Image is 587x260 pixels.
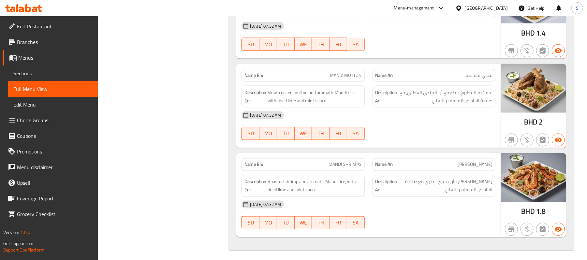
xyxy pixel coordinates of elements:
span: MANDI SHRIMPS [329,161,362,168]
a: Menu disclaimer [3,159,98,175]
span: Coverage Report [17,195,93,202]
button: Not branch specific item [505,134,518,147]
span: Edit Menu [13,101,93,108]
a: Grocery Checklist [3,206,98,222]
span: Grocery Checklist [17,210,93,218]
button: Purchased item [521,223,534,236]
div: [GEOGRAPHIC_DATA] [465,5,508,12]
span: TU [280,40,292,49]
span: Promotions [17,148,93,155]
a: Menus [3,50,98,65]
strong: Name En: [244,72,263,79]
strong: Name Ar: [375,161,393,168]
span: SA [350,40,362,49]
button: TH [312,38,330,51]
a: Coverage Report [3,191,98,206]
span: MO [262,40,274,49]
button: FR [330,38,347,51]
span: WE [297,218,310,228]
button: FR [330,216,347,229]
span: Slow-cooked mutton and aromatic Mandi rice, with dried lime and mint sauce. [268,89,361,105]
span: Choice Groups [17,116,93,124]
strong: Name En: [244,161,263,168]
button: MO [259,38,277,51]
span: Full Menu View [13,85,93,93]
span: BHD [524,116,537,129]
strong: Name Ar: [375,72,393,79]
span: مندي لحم غنم [465,72,492,79]
button: Not branch specific item [505,44,518,57]
span: Edit Restaurant [17,22,93,30]
button: Purchased item [521,44,534,57]
span: FR [332,40,345,49]
span: Branches [17,38,93,46]
strong: Description Ar: [375,178,397,194]
span: MO [262,218,274,228]
button: Not branch specific item [505,223,518,236]
span: Coupons [17,132,93,140]
button: WE [295,38,312,51]
button: WE [295,127,312,140]
span: Upsell [17,179,93,187]
a: Branches [3,34,98,50]
button: SA [347,127,365,140]
span: SU [244,129,257,138]
span: MANDI MUTTON [330,72,362,79]
span: [DATE] 07:32 AM [247,202,284,208]
button: FR [330,127,347,140]
button: Available [552,44,565,57]
span: [DATE] 07:32 AM [247,112,284,119]
button: WE [295,216,312,229]
span: TU [280,218,292,228]
span: Roasted shrimp and aromatic Mandi rice, with dried lime and mint sauce. [268,178,361,194]
span: BHD [521,27,535,39]
a: Sections [8,65,98,81]
span: [DATE] 07:32 AM [247,23,284,29]
span: SA [350,129,362,138]
span: FR [332,129,345,138]
a: Upsell [3,175,98,191]
a: Edit Restaurant [3,19,98,34]
span: لحم غنم المطبوخ ببطء مع أرز المندي العطري، مع صلصة الحامض المجفف والنعناع. [399,89,492,105]
strong: Description En: [244,178,266,194]
span: 1.4 [536,27,546,39]
button: TH [312,216,330,229]
span: Get support on: [3,239,33,248]
button: TH [312,127,330,140]
span: BHD [521,205,535,218]
span: FR [332,218,345,228]
strong: Description En: [244,89,266,105]
button: TU [277,38,295,51]
span: MO [262,129,274,138]
span: 1.0.0 [20,228,30,237]
a: Support.OpsPlatform [3,246,45,254]
button: TU [277,216,295,229]
button: Available [552,134,565,147]
span: SA [350,218,362,228]
button: MO [259,127,277,140]
span: SU [244,218,257,228]
div: Menu-management [394,4,434,12]
button: Not has choices [536,44,549,57]
span: SU [244,40,257,49]
button: Available [552,223,565,236]
span: Menu disclaimer [17,163,93,171]
img: MANDI_SHRIMP638948175576888874.jpg [501,153,566,202]
button: SU [242,127,259,140]
strong: Description Ar: [375,89,397,105]
a: Coupons [3,128,98,144]
a: Edit Menu [8,97,98,112]
button: SU [242,216,259,229]
a: Choice Groups [3,112,98,128]
span: WE [297,40,310,49]
a: Full Menu View [8,81,98,97]
a: Promotions [3,144,98,159]
span: TH [315,218,327,228]
span: [PERSON_NAME] [458,161,492,168]
button: MO [259,216,277,229]
span: Version: [3,228,19,237]
button: SU [242,38,259,51]
button: Not has choices [536,223,549,236]
button: Not has choices [536,134,549,147]
button: TU [277,127,295,140]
